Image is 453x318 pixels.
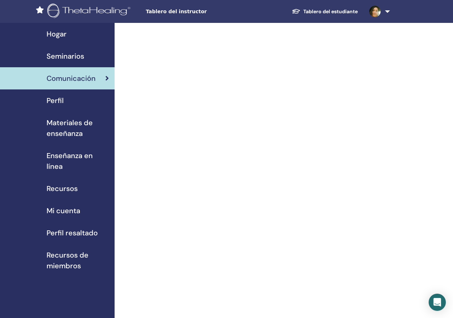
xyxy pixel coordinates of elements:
span: Hogar [47,29,67,39]
span: Materiales de enseñanza [47,117,109,139]
span: Recursos [47,183,78,194]
span: Mi cuenta [47,205,80,216]
span: Perfil resaltado [47,228,98,238]
span: Tablero del instructor [146,8,253,15]
span: Seminarios [47,51,84,62]
span: Enseñanza en línea [47,150,109,172]
span: Recursos de miembros [47,250,109,271]
a: Tablero del estudiante [286,5,363,18]
img: default.jpg [369,6,381,17]
span: Perfil [47,95,64,106]
img: graduation-cap-white.svg [292,8,300,14]
img: logo.png [47,4,133,20]
div: Open Intercom Messenger [429,294,446,311]
span: Comunicación [47,73,96,84]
